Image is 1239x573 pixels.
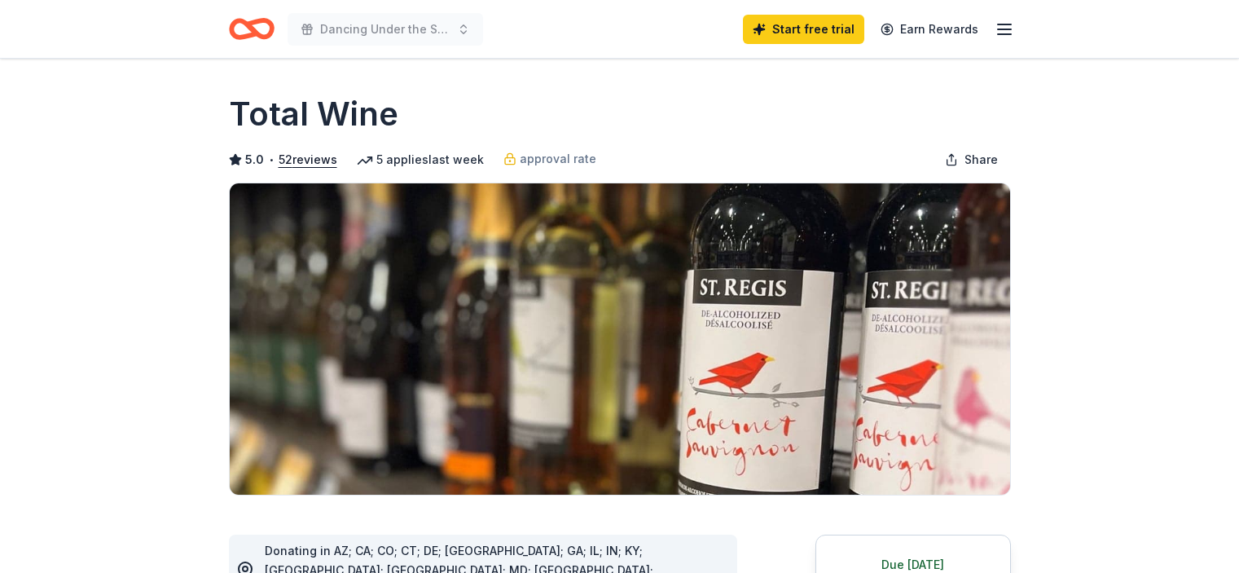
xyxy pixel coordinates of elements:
[268,153,274,166] span: •
[503,149,596,169] a: approval rate
[320,20,450,39] span: Dancing Under the Starts
[743,15,864,44] a: Start free trial
[520,149,596,169] span: approval rate
[871,15,988,44] a: Earn Rewards
[230,183,1010,495] img: Image for Total Wine
[964,150,998,170] span: Share
[245,150,264,170] span: 5.0
[357,150,484,170] div: 5 applies last week
[279,150,337,170] button: 52reviews
[229,91,398,137] h1: Total Wine
[932,143,1011,176] button: Share
[288,13,483,46] button: Dancing Under the Starts
[229,10,275,48] a: Home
